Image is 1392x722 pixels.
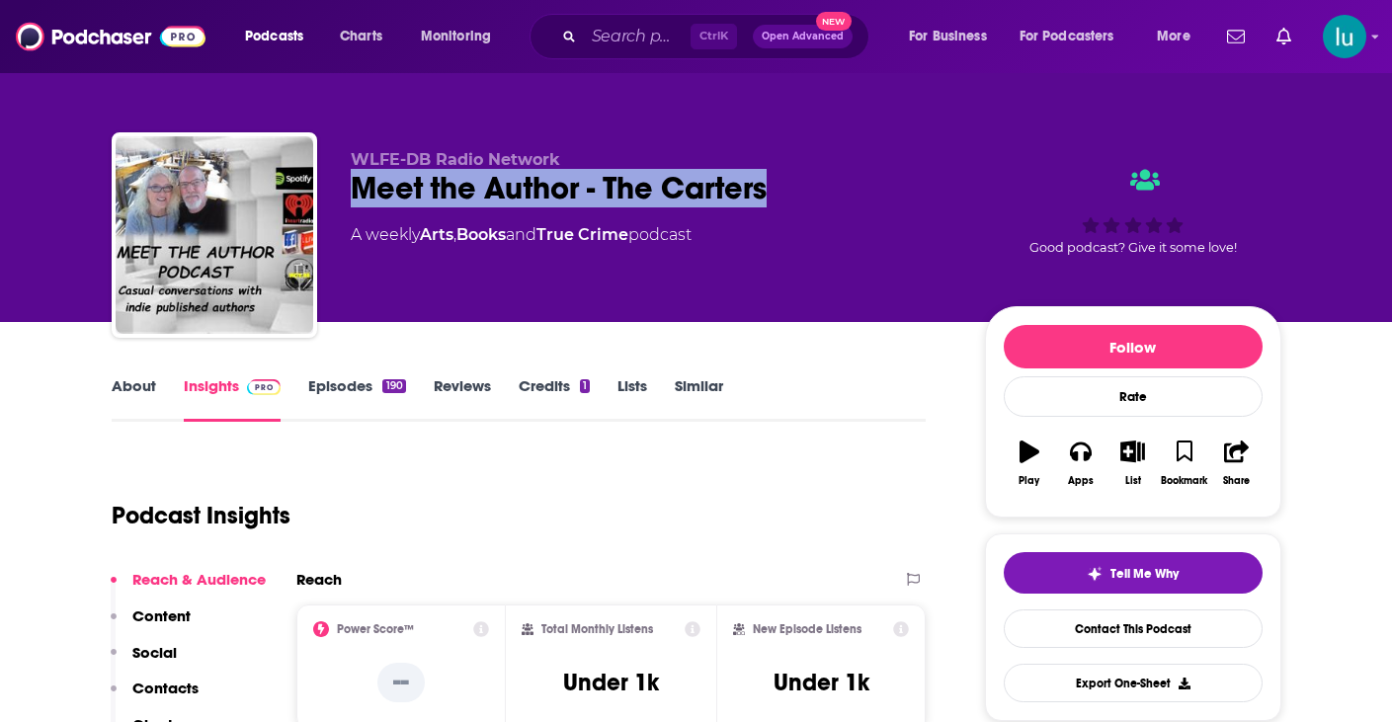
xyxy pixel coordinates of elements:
a: Credits1 [519,376,590,422]
span: and [506,225,536,244]
button: Follow [1004,325,1263,368]
img: User Profile [1323,15,1366,58]
h3: Under 1k [563,668,659,697]
span: Tell Me Why [1110,566,1179,582]
div: 1 [580,379,590,393]
p: Content [132,606,191,625]
span: Charts [340,23,382,50]
button: open menu [231,21,329,52]
button: Bookmark [1159,428,1210,499]
div: Play [1019,475,1039,487]
button: Apps [1055,428,1106,499]
button: Play [1004,428,1055,499]
h2: New Episode Listens [753,622,861,636]
div: Rate [1004,376,1263,417]
a: True Crime [536,225,628,244]
span: Good podcast? Give it some love! [1029,240,1237,255]
div: Bookmark [1161,475,1207,487]
span: New [816,12,852,31]
a: Books [456,225,506,244]
h3: Under 1k [774,668,869,697]
span: Podcasts [245,23,303,50]
div: 190 [382,379,405,393]
div: Share [1223,475,1250,487]
a: Contact This Podcast [1004,609,1263,648]
a: Episodes190 [308,376,405,422]
a: Similar [675,376,723,422]
h1: Podcast Insights [112,501,290,530]
span: For Business [909,23,987,50]
button: Social [111,643,177,680]
div: Apps [1068,475,1094,487]
a: Lists [617,376,647,422]
h2: Total Monthly Listens [541,622,653,636]
span: Logged in as lusodano [1323,15,1366,58]
span: Ctrl K [691,24,737,49]
span: WLFE-DB Radio Network [351,150,560,169]
input: Search podcasts, credits, & more... [584,21,691,52]
span: More [1157,23,1190,50]
div: Good podcast? Give it some love! [985,150,1281,273]
h2: Power Score™ [337,622,414,636]
p: -- [377,663,425,702]
button: Content [111,606,191,643]
img: tell me why sparkle [1087,566,1103,582]
a: About [112,376,156,422]
a: Show notifications dropdown [1219,20,1253,53]
button: List [1106,428,1158,499]
img: Podchaser - Follow, Share and Rate Podcasts [16,18,205,55]
p: Social [132,643,177,662]
div: A weekly podcast [351,223,692,247]
button: open menu [1143,21,1215,52]
p: Contacts [132,679,199,697]
a: Show notifications dropdown [1269,20,1299,53]
p: Reach & Audience [132,570,266,589]
div: List [1125,475,1141,487]
a: Reviews [434,376,491,422]
button: open menu [895,21,1012,52]
button: tell me why sparkleTell Me Why [1004,552,1263,594]
button: Share [1210,428,1262,499]
button: Export One-Sheet [1004,664,1263,702]
a: InsightsPodchaser Pro [184,376,282,422]
img: Meet the Author - The Carters [116,136,313,334]
a: Arts [420,225,453,244]
button: open menu [407,21,517,52]
img: Podchaser Pro [247,379,282,395]
span: Open Advanced [762,32,844,41]
h2: Reach [296,570,342,589]
span: , [453,225,456,244]
div: Search podcasts, credits, & more... [548,14,888,59]
button: Reach & Audience [111,570,266,606]
span: Monitoring [421,23,491,50]
span: For Podcasters [1020,23,1114,50]
button: Contacts [111,679,199,715]
a: Charts [327,21,394,52]
button: open menu [1007,21,1143,52]
button: Open AdvancedNew [753,25,853,48]
button: Show profile menu [1323,15,1366,58]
